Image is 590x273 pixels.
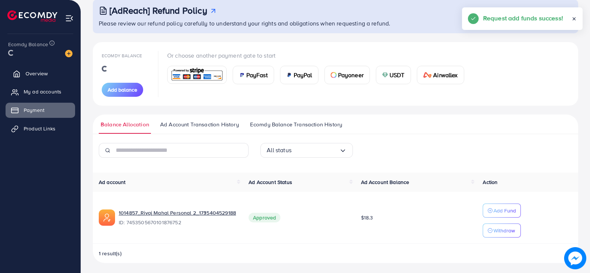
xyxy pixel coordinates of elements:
span: Product Links [24,125,55,132]
span: Ad Account Balance [361,178,409,186]
img: card [382,72,388,78]
span: Approved [249,213,280,222]
a: Product Links [6,121,75,136]
img: card [423,72,432,78]
span: 1 result(s) [99,250,122,257]
button: Withdraw [483,223,521,238]
span: Action [483,178,498,186]
span: Add balance [108,86,137,93]
span: $18.3 [361,214,373,221]
span: Ecomdy Balance Transaction History [250,120,342,129]
span: Ecomdy Balance [8,41,48,48]
a: My ad accounts [6,84,75,99]
span: Payment [24,106,44,114]
a: 1014857_Rivaj Mahal Personal 2_1735404529188 [119,209,236,216]
input: Search for option [291,144,339,156]
h5: Request add funds success! [483,13,563,23]
div: <span class='underline'>1014857_Rivaj Mahal Personal 2_1735404529188</span></br>7453505670101876752 [119,209,237,226]
button: Add Fund [483,204,521,218]
p: Add Fund [493,206,516,215]
span: Ad Account Transaction History [160,120,239,129]
a: card [167,66,227,84]
button: Add balance [102,83,143,97]
img: card [170,67,224,83]
a: cardPayFast [233,66,274,84]
span: Airwallex [433,71,458,79]
span: All status [267,144,291,156]
a: Payment [6,103,75,117]
span: Payoneer [338,71,364,79]
span: ID: 7453505670101876752 [119,219,237,226]
a: cardPayPal [280,66,318,84]
span: Ad Account Status [249,178,292,186]
img: image [65,50,73,57]
span: Ecomdy Balance [102,52,142,59]
p: Please review our refund policy carefully to understand your rights and obligations when requesti... [99,19,574,28]
span: Overview [26,70,48,77]
div: Search for option [260,143,353,158]
span: My ad accounts [24,88,61,95]
span: Balance Allocation [101,120,149,129]
p: Withdraw [493,226,515,235]
img: menu [65,14,74,23]
a: cardPayoneer [324,66,370,84]
a: Overview [6,66,75,81]
span: USDT [390,71,405,79]
img: logo [7,10,57,22]
img: card [331,72,337,78]
a: cardUSDT [376,66,411,84]
img: image [564,247,586,269]
h3: [AdReach] Refund Policy [109,5,207,16]
span: Ad account [99,178,126,186]
p: Or choose another payment gate to start [167,51,470,60]
span: PayFast [246,71,268,79]
img: card [286,72,292,78]
img: ic-ads-acc.e4c84228.svg [99,209,115,226]
img: card [239,72,245,78]
a: cardAirwallex [417,66,464,84]
span: PayPal [294,71,312,79]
